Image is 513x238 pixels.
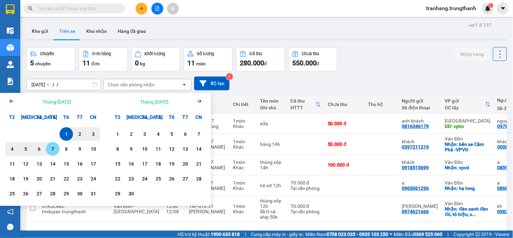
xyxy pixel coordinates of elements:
strong: 0708 023 035 - 0935 103 250 [327,232,389,237]
div: Số lượng [197,51,214,56]
div: thùng xốp 14h [260,159,284,170]
div: Khác [233,209,253,214]
div: 50.000 đ [328,142,362,147]
div: 16 [75,160,85,168]
div: NZYTUZ3Z [42,230,107,235]
div: 2 [75,130,85,138]
div: 23 [126,175,136,183]
div: T6 [165,110,179,124]
span: món [196,61,206,66]
div: 70.000 đ [290,180,321,186]
div: Choose Thứ Năm, tháng 09 25 2025. It's available. [151,172,165,186]
div: Choose Thứ Năm, tháng 08 28 2025. It's available. [46,187,60,200]
div: T2 [111,110,124,124]
div: 14F-010.31 [189,203,226,209]
div: Choose Thứ Ba, tháng 08 12 2025. It's available. [19,157,32,171]
div: Vân Đồn [445,230,491,235]
div: 10 [140,145,149,153]
sup: 1 [489,3,493,8]
div: 20 [34,175,44,183]
div: 25 [154,175,163,183]
button: caret-down [497,3,509,15]
span: notification [7,209,14,215]
div: 8 [62,145,71,153]
button: Đơn hàng11đơn [79,47,128,71]
div: 15 [113,160,122,168]
div: anh khách [402,118,438,124]
div: Đơn hàng [92,51,111,56]
div: khách [402,159,438,165]
img: logo-vxr [6,4,15,15]
div: Nhận: hạ long [445,186,491,191]
img: warehouse-icon [7,61,14,68]
div: Khác [233,186,253,191]
div: 29 [62,190,71,198]
div: Choose Thứ Sáu, tháng 09 19 2025. It's available. [165,157,179,171]
div: 20 [181,160,190,168]
div: Chuyến [40,51,54,56]
div: Choose Thứ Hai, tháng 08 11 2025. It's available. [5,157,19,171]
div: Choose Thứ Tư, tháng 08 6 2025. It's available. [32,142,46,156]
svg: Arrow Left [7,97,16,105]
div: 57KJL4BC [42,203,107,209]
div: 12/08 [166,209,182,214]
div: Khác [233,165,253,170]
div: 11 [7,160,17,168]
div: 6 [34,145,44,153]
div: 27 [181,175,190,183]
div: 25 [7,190,17,198]
div: Choose Thứ Tư, tháng 09 17 2025. It's available. [138,157,151,171]
div: a [402,180,438,186]
div: Khác [233,124,253,129]
span: 5 [30,59,34,67]
div: 1 món [233,139,253,144]
div: 30 [126,190,136,198]
button: Next month. [195,97,204,106]
div: 9 [75,145,85,153]
div: 1 [62,130,71,138]
div: 2 [126,130,136,138]
div: 19 [21,175,30,183]
button: Đã thu280.000đ [236,47,285,71]
span: Miền Bắc [394,231,443,238]
button: Chưa thu550.000đ [288,47,337,71]
div: 13 [181,145,190,153]
div: 9 [126,145,136,153]
sup: 2 [226,73,233,80]
div: 23 [75,175,85,183]
div: Choose Thứ Tư, tháng 09 24 2025. It's available. [138,172,151,186]
div: Choose Chủ Nhật, tháng 09 7 2025. It's available. [192,127,206,141]
div: 4 [7,145,17,153]
span: copyright [475,232,480,237]
div: c giang [402,203,438,209]
div: 3 [89,130,98,138]
div: T2 [5,110,19,124]
div: 17 [140,160,149,168]
div: 30 [75,190,85,198]
div: 0974621666 [402,209,429,214]
span: đơn [91,61,100,66]
div: sữa [260,121,284,126]
div: 27 [34,190,44,198]
div: 10 [89,145,98,153]
div: Choose Thứ Ba, tháng 09 16 2025. It's available. [124,157,138,171]
button: Số lượng11món [184,47,233,71]
span: ⚪️ [390,233,392,236]
button: Khối lượng0kg [131,47,180,71]
div: [GEOGRAPHIC_DATA] [445,118,491,124]
div: Người gửi [402,98,438,104]
div: Thu hộ [368,102,395,107]
div: hồ sơ 12h [260,183,284,188]
span: Miền Nam [305,231,389,238]
div: Choose Chủ Nhật, tháng 08 10 2025. It's available. [87,142,100,156]
div: 6 [181,130,190,138]
div: 1 món [233,203,253,209]
span: aim [170,6,175,11]
th: Toggle SortBy [287,95,324,113]
span: caret-down [500,5,506,12]
div: 26 [21,190,30,198]
div: 18 [7,175,17,183]
div: Choose Thứ Ba, tháng 09 30 2025. It's available. [124,187,138,200]
div: 12:00 [166,230,182,235]
div: 21 [48,175,57,183]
